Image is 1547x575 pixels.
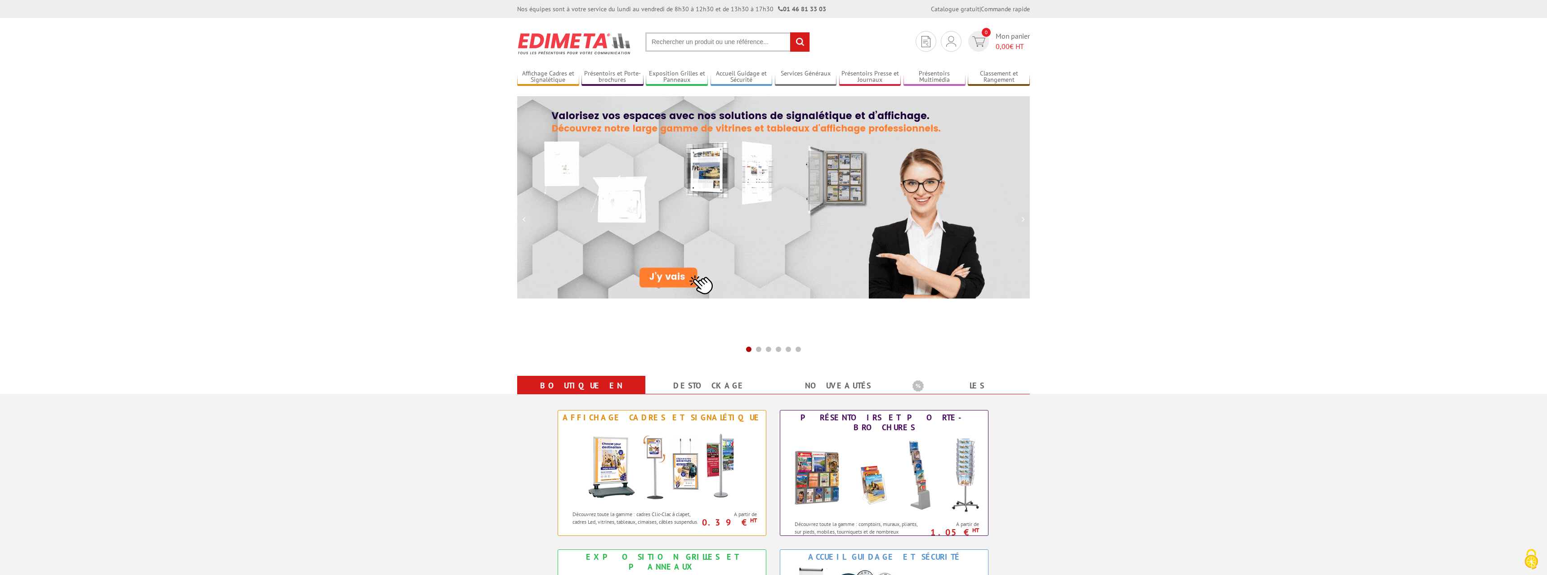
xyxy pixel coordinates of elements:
[703,511,757,518] span: A partir de
[572,510,701,526] p: Découvrez toute la gamme : cadres Clic-Clac à clapet, cadres Led, vitrines, tableaux, cimaises, c...
[782,413,986,432] div: Présentoirs et Porte-brochures
[946,36,956,47] img: devis rapide
[581,70,644,85] a: Présentoirs et Porte-brochures
[711,70,773,85] a: Accueil Guidage et Sécurité
[579,425,745,506] img: Affichage Cadres et Signalétique
[560,413,764,423] div: Affichage Cadres et Signalétique
[996,41,1030,52] span: € HT
[517,4,826,13] div: Nos équipes sont à votre service du lundi au vendredi de 8h30 à 12h30 et de 13h30 à 17h30
[921,36,930,47] img: devis rapide
[656,378,763,394] a: Destockage
[981,5,1030,13] a: Commande rapide
[921,530,979,535] p: 1.05 €
[785,435,983,516] img: Présentoirs et Porte-brochures
[528,378,635,410] a: Boutique en ligne
[912,378,1025,396] b: Les promotions
[780,410,988,536] a: Présentoirs et Porte-brochures Présentoirs et Porte-brochures Découvrez toute la gamme : comptoir...
[645,32,810,52] input: Rechercher un produit ou une référence...
[931,4,1030,13] div: |
[790,32,809,52] input: rechercher
[646,70,708,85] a: Exposition Grilles et Panneaux
[778,5,826,13] strong: 01 46 81 33 03
[931,5,979,13] a: Catalogue gratuit
[912,378,1019,410] a: Les promotions
[750,517,757,524] sup: HT
[517,70,579,85] a: Affichage Cadres et Signalétique
[972,36,985,47] img: devis rapide
[972,526,979,534] sup: HT
[558,410,766,536] a: Affichage Cadres et Signalétique Affichage Cadres et Signalétique Découvrez toute la gamme : cadr...
[782,552,986,562] div: Accueil Guidage et Sécurité
[996,31,1030,52] span: Mon panier
[966,31,1030,52] a: devis rapide 0 Mon panier 0,00€ HT
[560,552,764,572] div: Exposition Grilles et Panneaux
[699,520,757,525] p: 0.39 €
[996,42,1010,51] span: 0,00
[775,70,837,85] a: Services Généraux
[1520,548,1543,571] img: Cookies (fenêtre modale)
[903,70,966,85] a: Présentoirs Multimédia
[839,70,901,85] a: Présentoirs Presse et Journaux
[795,520,923,543] p: Découvrez toute la gamme : comptoirs, muraux, pliants, sur pieds, mobiles, tourniquets et de nomb...
[926,521,979,528] span: A partir de
[517,27,632,60] img: Présentoir, panneau, stand - Edimeta - PLV, affichage, mobilier bureau, entreprise
[784,378,891,394] a: nouveautés
[982,28,991,37] span: 0
[968,70,1030,85] a: Classement et Rangement
[1516,544,1547,575] button: Cookies (fenêtre modale)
